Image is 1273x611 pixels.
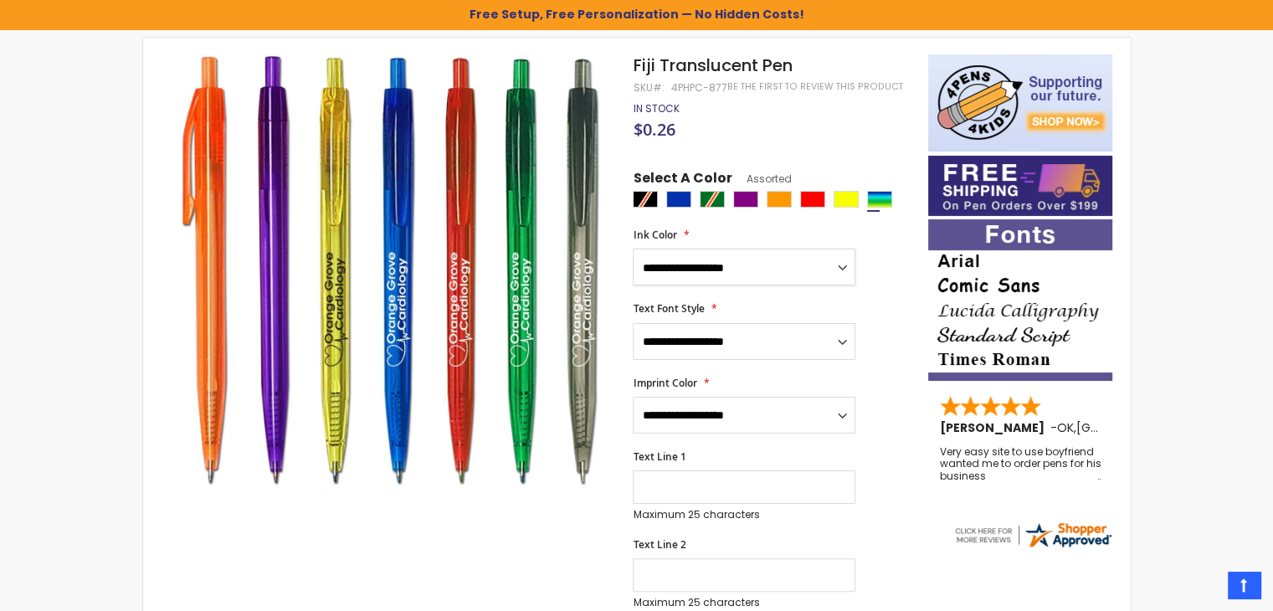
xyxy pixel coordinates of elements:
span: [PERSON_NAME] [940,419,1050,436]
span: - , [1050,419,1199,436]
span: Assorted [731,172,791,186]
span: In stock [633,101,679,116]
p: Maximum 25 characters [633,508,855,521]
a: 4pens.com certificate URL [952,539,1113,553]
img: 4pens 4 kids [928,54,1112,151]
div: Availability [633,102,679,116]
p: Maximum 25 characters [633,596,855,609]
span: $0.26 [633,118,675,141]
span: OK [1057,419,1074,436]
span: Text Line 1 [633,449,685,464]
div: Orange [767,191,792,208]
div: Red [800,191,825,208]
div: 4PHPC-877 [670,81,726,95]
span: Fiji Translucent Pen [633,54,792,77]
span: [GEOGRAPHIC_DATA] [1076,419,1199,436]
div: Purple [733,191,758,208]
img: Free shipping on orders over $199 [928,156,1112,216]
strong: SKU [633,80,664,95]
span: Text Font Style [633,301,704,316]
img: image_5_1_1.jpg [176,53,610,487]
div: Blue [666,191,691,208]
a: Be the first to review this product [726,80,902,93]
span: Ink Color [633,228,676,242]
span: Imprint Color [633,376,696,390]
span: Select A Color [633,169,731,192]
img: font-personalization-examples [928,219,1112,381]
div: Yellow [834,191,859,208]
iframe: Google Customer Reviews [1135,566,1273,611]
img: 4pens.com widget logo [952,520,1113,550]
div: Very easy site to use boyfriend wanted me to order pens for his business [940,446,1102,482]
span: Text Line 2 [633,537,685,552]
div: Assorted [867,191,892,208]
